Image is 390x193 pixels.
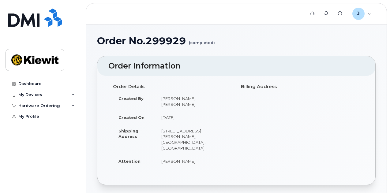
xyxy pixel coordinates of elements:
h2: Order Information [108,62,364,70]
strong: Shipping Address [118,128,138,139]
td: [PERSON_NAME] [156,154,232,168]
h4: Order Details [113,84,232,89]
small: (completed) [189,35,215,45]
h4: Billing Address [241,84,360,89]
td: [STREET_ADDRESS][PERSON_NAME], [GEOGRAPHIC_DATA], [GEOGRAPHIC_DATA] [156,124,232,154]
strong: Attention [118,159,141,164]
h1: Order No.299929 [97,35,376,46]
td: [DATE] [156,111,232,124]
strong: Created On [118,115,144,120]
td: [PERSON_NAME].[PERSON_NAME] [156,92,232,111]
strong: Created By [118,96,144,101]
